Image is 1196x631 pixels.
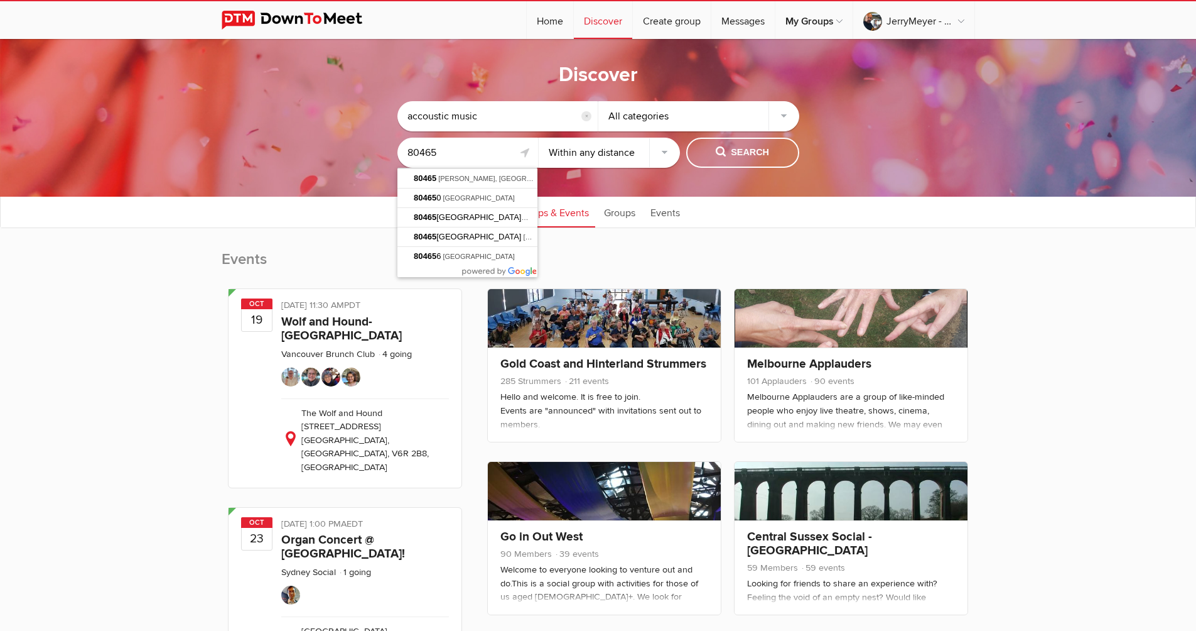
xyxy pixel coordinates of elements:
[397,101,598,131] input: Search...
[438,175,647,182] span: [PERSON_NAME], [GEOGRAPHIC_DATA], [GEOGRAPHIC_DATA]
[554,549,599,559] span: 39 events
[338,567,371,578] li: 1 going
[747,356,871,371] a: Melbourne Applauders
[500,549,552,559] span: 90 Members
[342,368,360,387] img: Annie Goodwyne
[344,300,360,310] span: America/Vancouver
[242,309,272,331] b: 19
[747,529,872,558] a: Central Sussex Social - [GEOGRAPHIC_DATA]
[377,349,412,359] li: 4 going
[598,196,642,228] a: Groups
[301,408,429,473] span: The Wolf and Hound [STREET_ADDRESS] [GEOGRAPHIC_DATA], [GEOGRAPHIC_DATA], V6R 2B8, [GEOGRAPHIC_DATA]
[341,519,363,529] span: Australia/Sydney
[800,562,845,573] span: 59 events
[281,349,375,359] a: Vancouver Brunch Club
[809,376,854,387] span: 90 events
[574,1,632,39] a: Discover
[598,101,799,131] div: All categories
[481,250,975,282] h2: Groups
[241,299,272,309] span: Oct
[397,138,539,168] input: Location or ZIP-Code
[222,11,382,30] img: DownToMeet
[443,253,515,260] span: [GEOGRAPHIC_DATA]
[414,251,436,261] span: 80465
[853,1,974,39] a: JerryMeyer - Bass player/percussionist
[414,212,523,222] span: [GEOGRAPHIC_DATA]
[747,562,798,573] span: 59 Members
[523,233,746,241] span: [GEOGRAPHIC_DATA], [GEOGRAPHIC_DATA], [GEOGRAPHIC_DATA]
[281,299,449,315] div: [DATE] 11:30 AM
[510,196,595,228] a: Groups & Events
[242,527,272,550] b: 23
[414,173,436,183] span: 80465
[241,517,272,528] span: Oct
[747,376,807,387] span: 101 Applauders
[281,567,336,578] a: Sydney Social
[414,232,523,241] span: [GEOGRAPHIC_DATA]
[281,532,405,561] a: Organ Concert @ [GEOGRAPHIC_DATA]!
[281,517,449,534] div: [DATE] 1:00 PM
[559,62,638,89] h1: Discover
[222,250,468,282] h2: Events
[281,314,402,343] a: Wolf and Hound-[GEOGRAPHIC_DATA]
[281,368,300,387] img: NeilMac
[644,196,686,228] a: Events
[321,368,340,387] img: Deni Loubert
[500,356,706,371] a: Gold Coast and Hinterland Strummers
[527,1,573,39] a: Home
[414,232,436,241] span: 80465
[414,251,443,261] span: 6
[414,193,436,202] span: 80465
[414,212,436,222] span: 80465
[500,529,583,544] a: Go in Out West
[633,1,711,39] a: Create group
[301,368,320,387] img: Tina Hildebrandt
[443,194,515,202] span: [GEOGRAPHIC_DATA]
[775,1,853,39] a: My Groups
[500,376,561,387] span: 285 Strummers
[564,376,609,387] span: 211 events
[716,146,769,160] span: Search
[281,586,300,605] img: Arthur
[711,1,775,39] a: Messages
[414,193,443,202] span: 0
[686,138,799,168] button: Search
